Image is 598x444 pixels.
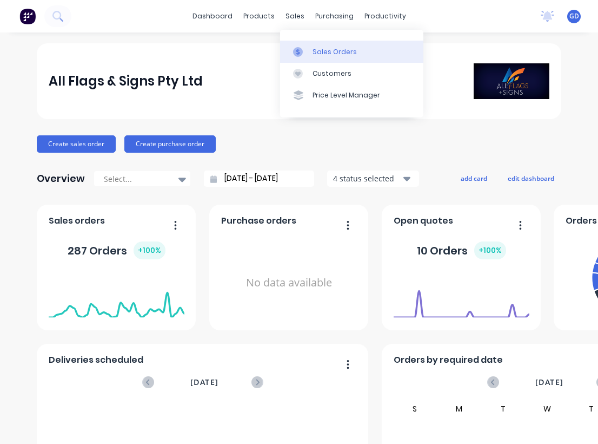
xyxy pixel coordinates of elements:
div: No data available [221,232,357,334]
img: All Flags & Signs Pty Ltd [474,63,549,99]
div: W [525,402,569,415]
div: sales [280,8,310,24]
div: T [481,402,526,415]
a: Price Level Manager [280,84,423,106]
span: Open quotes [394,214,453,227]
div: products [238,8,280,24]
div: S [393,402,437,415]
div: 287 Orders [68,241,165,259]
span: Purchase orders [221,214,296,227]
div: Price Level Manager [313,90,380,100]
div: 10 Orders [417,241,506,259]
div: productivity [359,8,411,24]
button: 4 status selected [327,171,419,187]
span: Sales orders [49,214,105,227]
span: [DATE] [190,376,218,388]
div: purchasing [310,8,359,24]
div: Customers [313,69,351,79]
span: GD [569,11,579,21]
div: Overview [37,168,85,190]
div: + 100 % [474,241,506,259]
span: [DATE] [535,376,563,388]
a: dashboard [187,8,238,24]
button: Create purchase order [124,135,216,153]
div: All Flags & Signs Pty Ltd [49,70,203,92]
a: Sales Orders [280,41,423,62]
button: add card [454,171,494,185]
div: 4 status selected [333,173,401,184]
img: Factory [19,8,36,24]
button: Create sales order [37,135,116,153]
div: + 100 % [134,241,165,259]
button: edit dashboard [501,171,561,185]
div: M [437,402,481,415]
a: Customers [280,63,423,84]
div: Sales Orders [313,47,357,57]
